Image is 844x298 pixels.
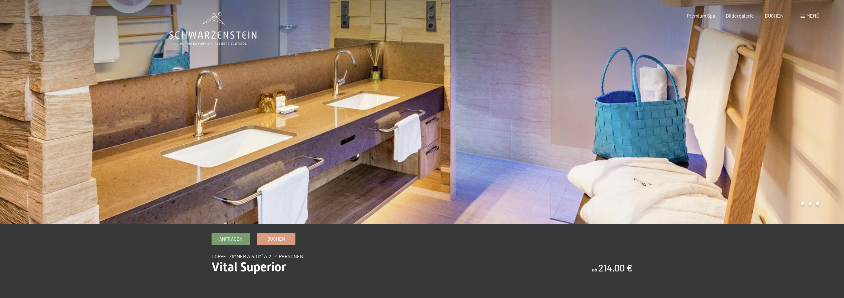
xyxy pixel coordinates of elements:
[686,13,715,19] a: Premium Spa
[212,260,286,274] span: Vital Superior
[592,267,597,272] span: ab
[598,262,632,273] b: 214,00 €
[219,236,242,242] span: Anfragen
[806,13,819,19] span: Menü
[212,253,303,259] span: Doppelzimmer // 40 m² // 2 - 4 Personen
[212,233,250,245] a: Anfragen
[765,13,784,19] a: BUCHEN
[726,13,754,19] a: Bildergalerie
[267,236,285,242] span: Buchen
[257,233,295,245] a: Buchen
